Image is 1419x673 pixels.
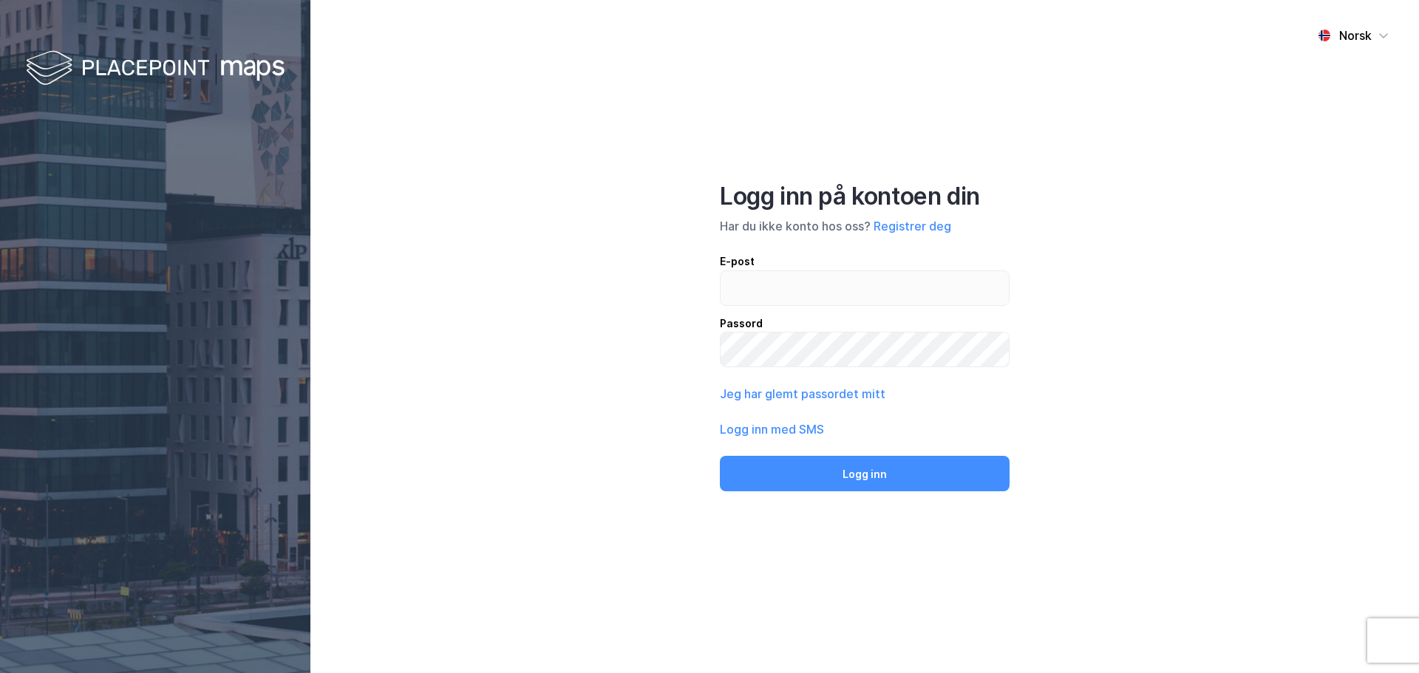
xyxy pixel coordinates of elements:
button: Logg inn med SMS [720,420,824,438]
img: logo-white.f07954bde2210d2a523dddb988cd2aa7.svg [26,47,285,91]
div: Passord [720,315,1010,332]
div: Norsk [1339,27,1372,44]
div: Logg inn på kontoen din [720,182,1010,211]
button: Registrer deg [874,217,951,235]
div: E-post [720,253,1010,270]
button: Jeg har glemt passordet mitt [720,385,885,403]
button: Logg inn [720,456,1010,491]
div: Har du ikke konto hos oss? [720,217,1010,235]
